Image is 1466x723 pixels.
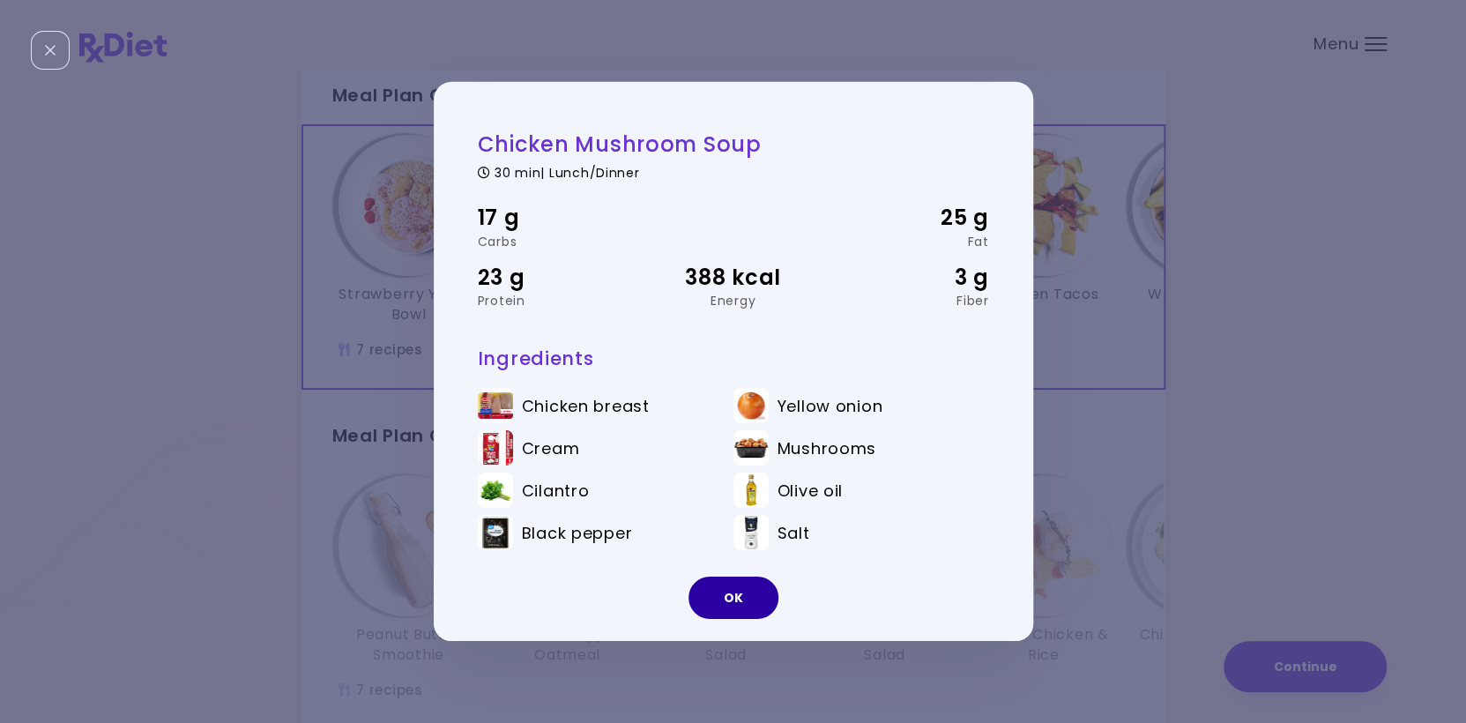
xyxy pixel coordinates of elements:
[818,201,988,235] div: 25 g
[688,577,778,619] button: OK
[818,260,988,294] div: 3 g
[778,481,843,500] span: Olive oil
[818,294,988,307] div: Fiber
[522,396,650,415] span: Chicken breast
[478,201,648,235] div: 17 g
[648,294,818,307] div: Energy
[478,294,648,307] div: Protein
[778,396,883,415] span: Yellow onion
[478,162,989,179] div: 30 min | Lunch/Dinner
[522,523,633,542] span: Black pepper
[478,130,989,158] h2: Chicken Mushroom Soup
[648,260,818,294] div: 388 kcal
[478,235,648,247] div: Carbs
[778,523,810,542] span: Salt
[818,235,988,247] div: Fat
[778,438,876,458] span: Mushrooms
[522,438,580,458] span: Cream
[31,31,70,70] div: Close
[478,260,648,294] div: 23 g
[478,347,989,370] h3: Ingredients
[522,481,590,500] span: Cilantro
